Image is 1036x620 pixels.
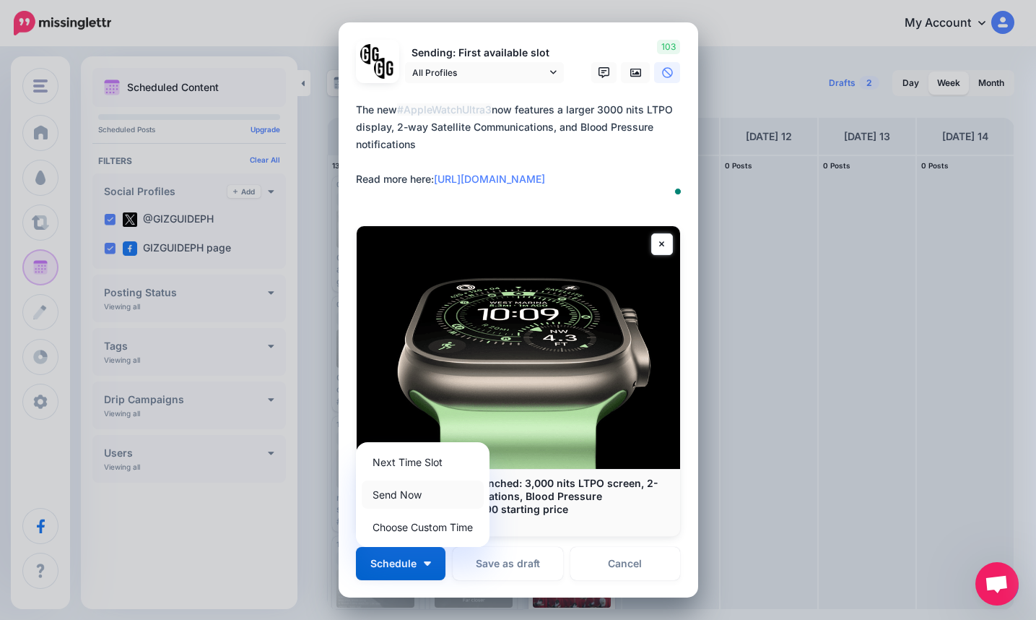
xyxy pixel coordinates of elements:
button: Save as draft [453,547,563,580]
b: Apple Watch Ultra 3 launched: 3,000 nits LTPO screen, 2-way satellite communications, Blood Press... [371,477,658,515]
a: Send Now [362,481,484,509]
img: Apple Watch Ultra 3 launched: 3,000 nits LTPO screen, 2-way satellite communications, Blood Press... [357,226,680,469]
div: Schedule [356,442,489,547]
a: All Profiles [405,62,564,83]
span: All Profiles [412,65,547,80]
img: arrow-down-white.png [424,561,431,566]
a: Cancel [570,547,681,580]
img: JT5sWCfR-79925.png [374,58,395,79]
div: The new now features a larger 3000 nits LTPO display, 2-way Satellite Communications, and Blood P... [356,101,688,188]
img: 353459792_649996473822713_4483302954317148903_n-bsa138318.png [360,44,381,65]
a: Next Time Slot [362,448,484,476]
a: Choose Custom Time [362,513,484,541]
textarea: To enrich screen reader interactions, please activate Accessibility in Grammarly extension settings [356,101,688,205]
p: Sending: First available slot [405,45,564,61]
span: 103 [657,40,680,54]
button: Schedule [356,547,445,580]
p: [DOMAIN_NAME] [371,516,666,529]
span: Schedule [370,559,417,569]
